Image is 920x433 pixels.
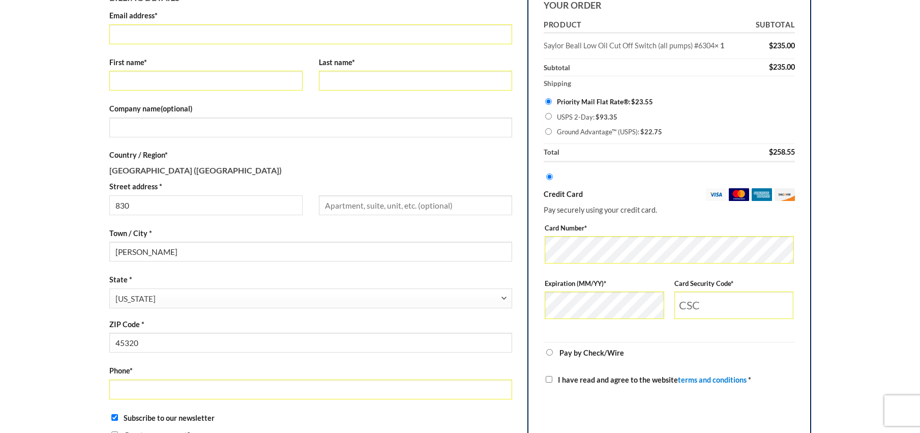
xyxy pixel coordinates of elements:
[769,148,773,156] span: $
[544,204,795,216] p: Pay securely using your credit card.
[319,195,512,215] input: Apartment, suite, unit, etc. (optional)
[640,128,644,136] span: $
[674,278,794,289] label: Card Security Code
[109,56,303,68] label: First name
[545,219,794,334] fieldset: Payment Info
[558,376,747,385] span: I have read and agree to the website
[729,188,749,201] img: mastercard
[161,104,192,113] span: (optional)
[769,42,773,50] span: $
[678,376,747,385] a: terms and conditions
[109,365,513,377] label: Phone
[109,288,513,308] span: State
[769,63,773,72] span: $
[769,148,795,156] bdi: 258.55
[124,414,215,422] span: Subscribe to our newsletter
[752,188,772,201] img: amex
[544,188,795,201] label: Credit Card
[544,34,748,60] td: Saylor Beall Low Oil Cut Off Switch (all pumps) #6304
[545,223,794,234] label: Card Number
[557,110,793,125] label: USPS 2-Day:
[715,42,724,50] strong: × 1
[559,349,624,357] label: Pay by Check/Wire
[319,56,512,68] label: Last name
[109,181,303,192] label: Street address
[706,188,726,201] img: visa
[775,188,795,201] img: discover
[109,227,513,239] label: Town / City
[545,278,664,289] label: Expiration (MM/YY)
[109,10,513,21] label: Email address
[544,60,748,77] th: Subtotal
[557,125,793,140] label: Ground Advantage™ (USPS):
[109,103,513,114] label: Company name
[109,195,303,215] input: House number and street name
[640,128,662,136] bdi: 22.75
[109,274,513,285] label: State
[544,144,748,162] th: Total
[544,17,748,34] th: Product
[769,63,795,72] bdi: 235.00
[631,98,653,106] bdi: 23.55
[596,113,617,121] bdi: 93.35
[674,292,794,319] input: CSC
[544,77,795,91] th: Shipping
[109,149,513,161] label: Country / Region
[115,289,500,309] span: Ohio
[109,165,282,175] strong: [GEOGRAPHIC_DATA] ([GEOGRAPHIC_DATA])
[546,377,552,383] input: I have read and agree to the websiteterms and conditions *
[109,319,513,330] label: ZIP Code
[631,98,635,106] span: $
[596,113,600,121] span: $
[557,95,793,110] label: Priority Mail Flat Rate®:
[748,17,795,34] th: Subtotal
[111,414,118,421] input: Subscribe to our newsletter
[769,42,795,50] bdi: 235.00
